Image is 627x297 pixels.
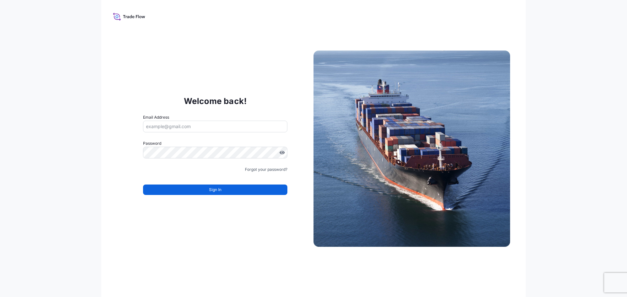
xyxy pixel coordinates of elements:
[143,140,287,147] label: Password
[143,114,169,121] label: Email Address
[143,185,287,195] button: Sign In
[209,186,221,193] span: Sign In
[280,150,285,155] button: Show password
[313,51,510,247] img: Ship illustration
[245,166,287,173] a: Forgot your password?
[143,121,287,132] input: example@gmail.com
[184,96,247,106] p: Welcome back!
